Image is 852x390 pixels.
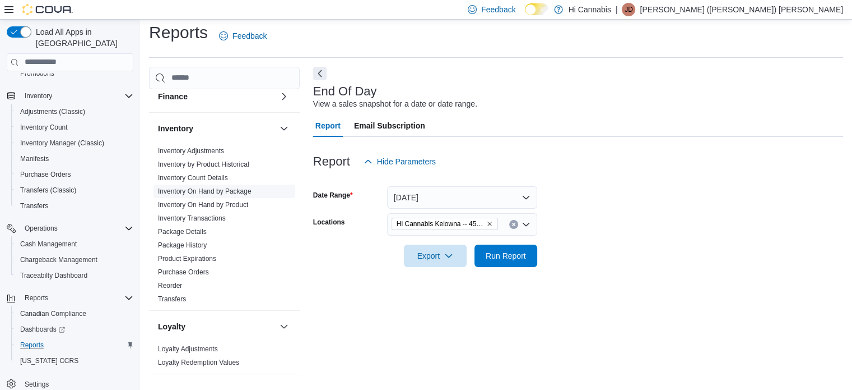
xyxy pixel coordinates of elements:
[20,291,133,305] span: Reports
[11,182,138,198] button: Transfers (Classic)
[569,3,611,16] p: Hi Cannabis
[20,89,133,103] span: Inventory
[387,186,537,209] button: [DATE]
[16,338,133,352] span: Reports
[20,222,133,235] span: Operations
[158,295,186,303] a: Transfers
[616,3,618,16] p: |
[16,152,53,166] a: Manifests
[158,123,275,134] button: Inventory
[622,3,635,16] div: Jeff (Dumas) Norodom Chiang
[158,282,182,290] a: Reorder
[158,359,239,366] a: Loyalty Redemption Values
[16,323,133,336] span: Dashboards
[25,224,58,233] span: Operations
[277,90,291,103] button: Finance
[20,240,77,249] span: Cash Management
[392,218,498,230] span: Hi Cannabis Kelowna -- 450364
[158,201,248,209] a: Inventory On Hand by Product
[277,122,291,135] button: Inventory
[625,3,633,16] span: JD
[2,221,138,236] button: Operations
[522,220,530,229] button: Open list of options
[158,91,188,102] h3: Finance
[16,168,133,181] span: Purchase Orders
[20,356,78,365] span: [US_STATE] CCRS
[158,281,182,290] span: Reorder
[2,290,138,306] button: Reports
[158,214,226,222] a: Inventory Transactions
[11,104,138,120] button: Adjustments (Classic)
[20,201,48,210] span: Transfers
[411,245,460,267] span: Export
[11,236,138,252] button: Cash Management
[525,3,548,15] input: Dark Mode
[158,160,249,168] a: Inventory by Product Historical
[404,245,467,267] button: Export
[313,85,377,98] h3: End Of Day
[20,271,87,280] span: Traceabilty Dashboard
[11,66,138,81] button: Promotions
[16,307,133,320] span: Canadian Compliance
[16,354,83,368] a: [US_STATE] CCRS
[313,155,350,168] h3: Report
[20,139,104,148] span: Inventory Manager (Classic)
[149,21,208,44] h1: Reports
[486,221,493,227] button: Remove Hi Cannabis Kelowna -- 450364 from selection in this group
[16,338,48,352] a: Reports
[16,183,81,197] a: Transfers (Classic)
[16,168,76,181] a: Purchase Orders
[16,307,91,320] a: Canadian Compliance
[20,325,65,334] span: Dashboards
[158,187,252,196] span: Inventory On Hand by Package
[158,187,252,195] a: Inventory On Hand by Package
[377,156,436,167] span: Hide Parameters
[232,30,267,42] span: Feedback
[158,146,224,155] span: Inventory Adjustments
[313,98,477,110] div: View a sales snapshot for a date or date range.
[158,227,207,236] span: Package Details
[11,306,138,322] button: Canadian Compliance
[16,136,109,150] a: Inventory Manager (Classic)
[11,120,138,135] button: Inventory Count
[16,323,69,336] a: Dashboards
[20,107,85,116] span: Adjustments (Classic)
[16,67,133,80] span: Promotions
[158,174,228,182] a: Inventory Count Details
[158,241,207,249] a: Package History
[11,151,138,167] button: Manifests
[149,144,300,310] div: Inventory
[11,198,138,214] button: Transfers
[397,218,484,230] span: Hi Cannabis Kelowna -- 450364
[16,105,90,118] a: Adjustments (Classic)
[16,121,133,134] span: Inventory Count
[16,199,133,213] span: Transfers
[25,293,48,302] span: Reports
[158,214,226,223] span: Inventory Transactions
[158,173,228,182] span: Inventory Count Details
[16,253,133,267] span: Chargeback Management
[158,268,209,276] a: Purchase Orders
[11,252,138,268] button: Chargeback Management
[158,321,275,332] button: Loyalty
[149,342,300,374] div: Loyalty
[313,67,327,80] button: Next
[20,255,97,264] span: Chargeback Management
[158,123,193,134] h3: Inventory
[16,354,133,368] span: Washington CCRS
[2,88,138,104] button: Inventory
[22,4,73,15] img: Cova
[509,220,518,229] button: Clear input
[11,135,138,151] button: Inventory Manager (Classic)
[25,380,49,389] span: Settings
[158,241,207,250] span: Package History
[16,269,92,282] a: Traceabilty Dashboard
[11,353,138,369] button: [US_STATE] CCRS
[158,295,186,304] span: Transfers
[158,268,209,277] span: Purchase Orders
[158,345,218,353] a: Loyalty Adjustments
[215,25,271,47] a: Feedback
[11,337,138,353] button: Reports
[158,345,218,354] span: Loyalty Adjustments
[158,147,224,155] a: Inventory Adjustments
